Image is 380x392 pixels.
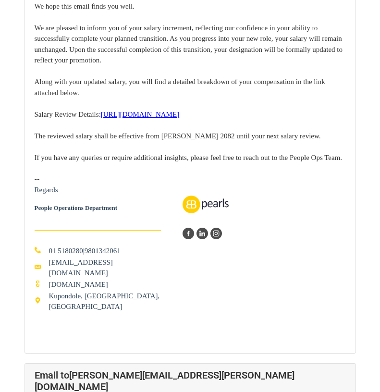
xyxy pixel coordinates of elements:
[85,247,121,255] a: 9801342061
[49,247,121,255] font: |
[35,247,41,253] img: mobilePhone
[85,204,117,211] span: Department
[49,247,83,255] a: 01 5180280
[35,281,41,287] img: website
[35,186,58,194] font: Regards
[101,110,179,118] u: [URL][DOMAIN_NAME]
[35,264,41,270] img: emailAddress
[49,258,113,277] font: [EMAIL_ADDRESS][DOMAIN_NAME]
[183,196,229,213] img: AIorK4wnSnC7TRobrWSOqMEb_E6ZXopUW4wJvA63GY-Rz6hiWa6cv4yXHxX9uGbEg1X-2GBFEZcpZGjRBD3G
[183,228,194,239] img: facebook
[49,280,108,289] a: [DOMAIN_NAME]
[49,292,160,311] font: Kupondole, [GEOGRAPHIC_DATA], [GEOGRAPHIC_DATA]
[49,258,113,278] a: [EMAIL_ADDRESS][DOMAIN_NAME]
[49,281,108,288] font: [DOMAIN_NAME]
[196,228,208,239] img: linkedin
[35,175,40,184] span: --
[332,346,380,392] iframe: Chat Widget
[210,228,222,239] img: instagram
[35,297,41,304] img: address
[35,204,84,211] span: People Operations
